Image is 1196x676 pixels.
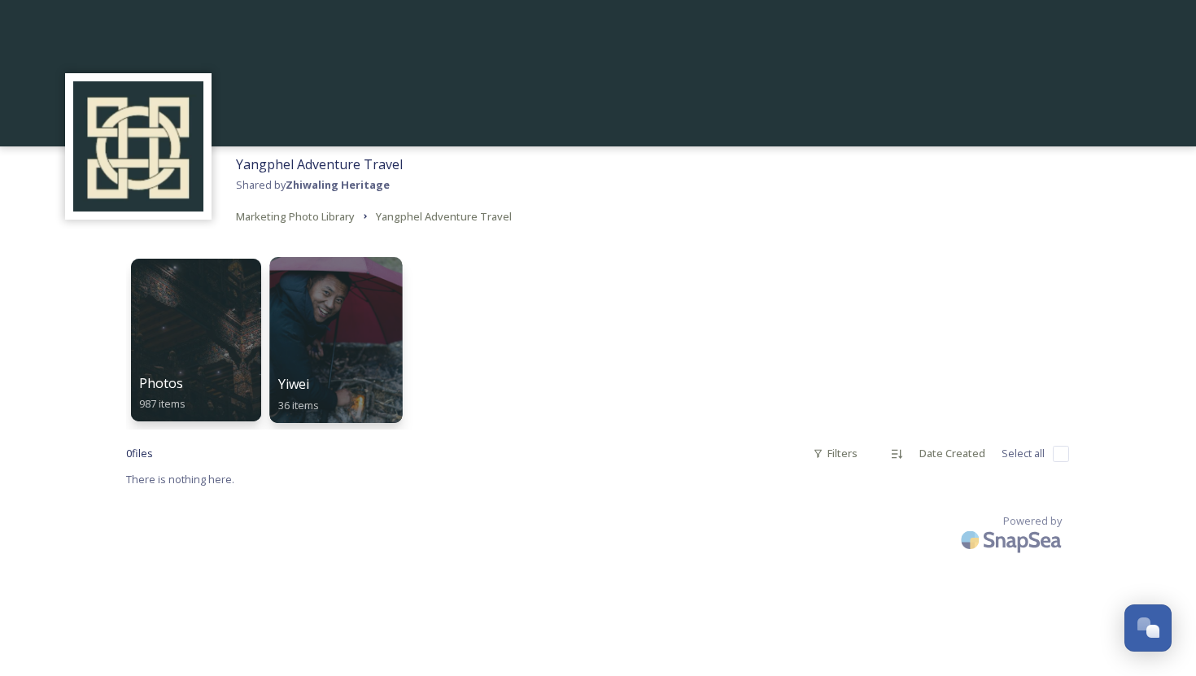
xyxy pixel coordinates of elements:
span: Yangphel Adventure Travel [376,209,512,224]
span: 987 items [139,396,186,411]
a: Marketing Photo Library [236,207,355,226]
span: 36 items [278,397,320,412]
span: There is nothing here. [126,472,234,486]
a: Yiwei36 items [266,251,406,421]
div: Date Created [911,438,993,469]
span: Select all [1002,446,1045,461]
span: Marketing Photo Library [236,209,355,224]
span: Photos [139,374,183,392]
img: Screenshot%202025-04-29%20at%2011.05.50.png [73,81,203,212]
a: Yangphel Adventure Travel [376,207,512,226]
a: Photos987 items [126,251,266,421]
span: Yiwei [278,375,310,393]
span: 0 file s [126,446,153,461]
img: SnapSea Logo [956,521,1070,559]
span: Yangphel Adventure Travel [236,155,403,173]
span: Shared by [236,177,390,192]
span: Powered by [1003,513,1062,529]
button: Open Chat [1124,604,1172,652]
strong: Zhiwaling Heritage [286,177,390,192]
div: Filters [805,438,866,469]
